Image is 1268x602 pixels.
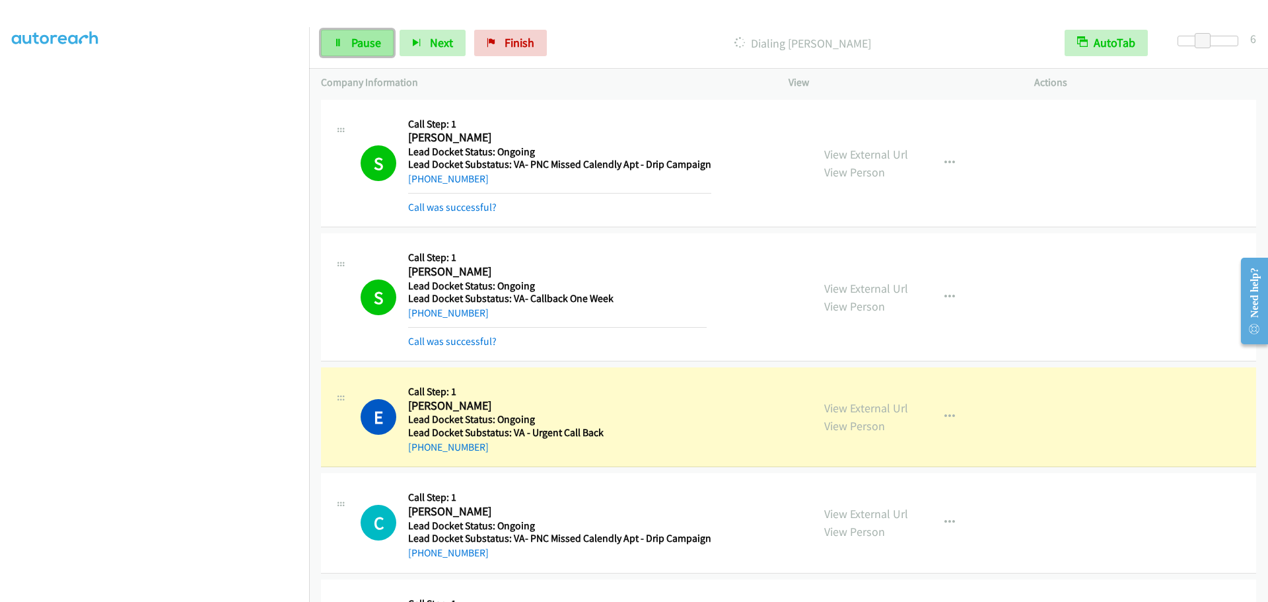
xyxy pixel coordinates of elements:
h5: Lead Docket Substatus: VA- Callback One Week [408,292,707,305]
a: [PHONE_NUMBER] [408,546,489,559]
h1: E [361,399,396,435]
a: [PHONE_NUMBER] [408,441,489,453]
p: Dialing [PERSON_NAME] [565,34,1041,52]
button: AutoTab [1065,30,1148,56]
h2: [PERSON_NAME] [408,264,707,280]
h1: S [361,145,396,181]
iframe: Resource Center [1230,248,1268,354]
div: 6 [1250,30,1256,48]
h5: Lead Docket Status: Ongoing [408,280,707,293]
a: Call was successful? [408,335,497,348]
a: View External Url [824,400,908,416]
h5: Call Step: 1 [408,251,707,264]
h5: Lead Docket Substatus: VA- PNC Missed Calendly Apt - Drip Campaign [408,158,711,171]
h5: Lead Docket Status: Ongoing [408,519,711,533]
a: Call was successful? [408,201,497,213]
h5: Lead Docket Substatus: VA- PNC Missed Calendly Apt - Drip Campaign [408,532,711,545]
h1: C [361,505,396,541]
p: View [789,75,1010,91]
h2: [PERSON_NAME] [408,130,707,145]
h5: Lead Docket Status: Ongoing [408,145,711,159]
a: [PHONE_NUMBER] [408,172,489,185]
h2: [PERSON_NAME] [408,398,707,414]
a: View Person [824,524,885,539]
a: View External Url [824,147,908,162]
a: View Person [824,299,885,314]
h5: Call Step: 1 [408,385,707,398]
h5: Call Step: 1 [408,118,711,131]
h5: Lead Docket Status: Ongoing [408,413,707,426]
a: View External Url [824,506,908,521]
h5: Call Step: 1 [408,491,711,504]
a: Finish [474,30,547,56]
button: Next [400,30,466,56]
h1: S [361,280,396,315]
h2: [PERSON_NAME] [408,504,707,519]
a: [PHONE_NUMBER] [408,307,489,319]
span: Next [430,35,453,50]
a: Pause [321,30,394,56]
h5: Lead Docket Substatus: VA - Urgent Call Back [408,426,707,439]
a: View Person [824,418,885,433]
p: Actions [1034,75,1256,91]
span: Pause [351,35,381,50]
a: View Person [824,165,885,180]
div: The call is yet to be attempted [361,505,396,541]
p: Company Information [321,75,765,91]
span: Finish [505,35,534,50]
a: View External Url [824,281,908,296]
